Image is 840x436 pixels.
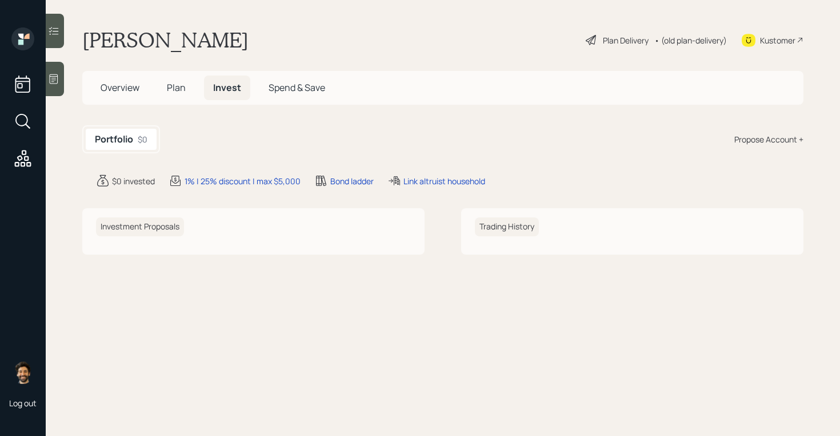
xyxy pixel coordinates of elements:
[654,34,727,46] div: • (old plan-delivery)
[112,175,155,187] div: $0 invested
[138,133,147,145] div: $0
[167,81,186,94] span: Plan
[330,175,374,187] div: Bond ladder
[95,134,133,145] h5: Portfolio
[760,34,795,46] div: Kustomer
[82,27,249,53] h1: [PERSON_NAME]
[96,217,184,236] h6: Investment Proposals
[213,81,241,94] span: Invest
[269,81,325,94] span: Spend & Save
[185,175,301,187] div: 1% | 25% discount | max $5,000
[403,175,485,187] div: Link altruist household
[603,34,649,46] div: Plan Delivery
[475,217,539,236] h6: Trading History
[9,398,37,409] div: Log out
[11,361,34,384] img: eric-schwartz-headshot.png
[101,81,139,94] span: Overview
[734,133,803,145] div: Propose Account +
